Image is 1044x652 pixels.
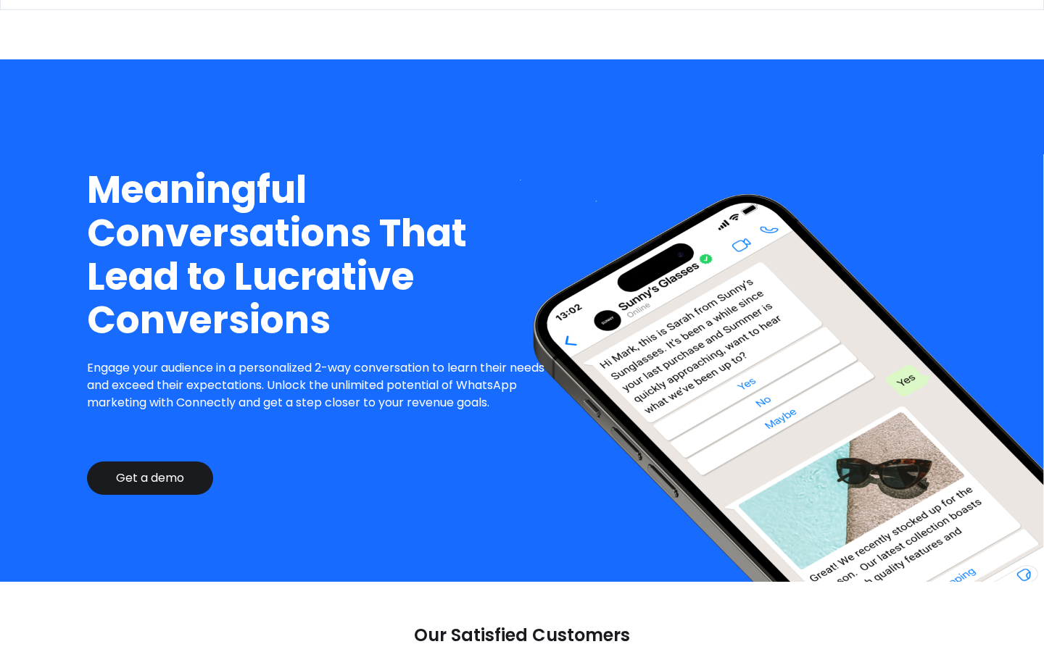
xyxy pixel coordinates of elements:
div: Get a demo [116,471,184,485]
p: Our Satisfied Customers [414,625,630,645]
a: Get a demo [87,461,213,495]
h1: Meaningful Conversations That Lead to Lucrative Conversions [87,168,556,342]
ul: Language list [29,627,87,647]
p: Engage your audience in a personalized 2-way conversation to learn their needs and exceed their e... [87,359,556,411]
aside: Language selected: English [14,627,87,647]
